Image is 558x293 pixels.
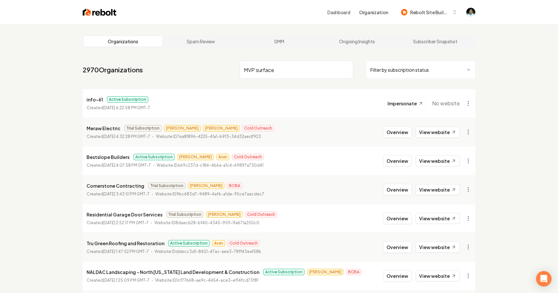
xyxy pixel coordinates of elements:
[387,100,417,107] span: Impersonate
[87,162,151,169] p: Created
[206,211,243,218] span: [PERSON_NAME]
[396,36,474,47] a: Subscriber Snapshot
[227,183,242,189] span: BCBA
[166,211,203,218] span: Trial Subscription
[103,105,150,110] time: [DATE] 6:22:58 PM GMT-7
[416,127,460,138] a: View website
[346,269,361,275] span: BCBA
[168,240,210,246] span: Active Subscription
[87,182,144,190] p: Cornerstone Contracting
[383,270,412,282] button: Overview
[410,9,449,16] span: Rebolt Site Builder
[240,61,353,79] input: Search by name or ID
[103,278,150,283] time: [DATE] 1:25:09 PM GMT-7
[383,213,412,224] button: Overview
[87,239,164,247] p: Tru Green Roofing and Restoration
[416,242,460,253] a: View website
[383,241,412,253] button: Overview
[263,269,305,275] span: Active Subscription
[84,36,162,47] a: Organizations
[536,271,552,287] div: Open Intercom Messenger
[155,191,264,197] p: Website ID 9bc683d7-9489-4af6-a1de-95ce7aacdec7
[87,133,150,140] p: Created
[87,153,129,161] p: Bestslope Builders
[466,8,475,17] img: Arwin Rahmatpanah
[212,240,225,246] span: Avan
[154,220,259,226] p: Website ID 8daecb28-bf40-4345-9511-1fa671a250c0
[228,240,260,246] span: Cold Outreach
[162,36,240,47] a: Spam Review
[103,220,149,225] time: [DATE] 2:52:17 PM GMT-7
[87,124,120,132] p: Meraw Electric
[87,211,162,218] p: Residential Garage Door Services
[401,9,408,16] img: Rebolt Site Builder
[103,249,149,254] time: [DATE] 1:47:52 PM GMT-7
[355,6,392,18] button: Organization
[232,154,264,160] span: Cold Outreach
[307,269,344,275] span: [PERSON_NAME]
[87,220,149,226] p: Created
[188,183,224,189] span: [PERSON_NAME]
[107,96,148,103] span: Active Subscription
[416,155,460,166] a: View website
[416,184,460,195] a: View website
[383,155,412,167] button: Overview
[416,213,460,224] a: View website
[155,248,261,255] p: Website ID ddecc3d1-8401-47ac-aee3-78ff43eaf58b
[103,163,151,168] time: [DATE] 4:07:58 PM GMT-7
[103,192,150,196] time: [DATE] 3:43:51 PM GMT-7
[87,105,150,111] p: Created
[240,36,318,47] a: SMM
[383,184,412,195] button: Overview
[466,8,475,17] button: Open user button
[155,277,258,284] p: Website ID 1cf77668-ae9c-4454-ace3-ef14fcd73f81
[83,8,117,17] img: Rebolt Logo
[148,183,185,189] span: Trial Subscription
[327,9,350,16] a: Dashboard
[156,133,261,140] p: Website ID 7ea81896-4225-41a1-b9f3-34d32aedf923
[157,162,263,169] p: Website ID 669c237d-c184-4b6a-a1c4-69897a730d41
[133,154,175,160] span: Active Subscription
[87,96,103,103] p: info-61
[124,125,161,131] span: Trial Subscription
[87,191,150,197] p: Created
[432,99,460,107] span: No website
[245,211,277,218] span: Cold Outreach
[103,134,150,139] time: [DATE] 4:32:28 PM GMT-7
[83,65,143,74] a: 2970Organizations
[164,125,201,131] span: [PERSON_NAME]
[384,98,427,109] button: Impersonate
[203,125,240,131] span: [PERSON_NAME]
[242,125,274,131] span: Cold Outreach
[87,248,149,255] p: Created
[177,154,214,160] span: [PERSON_NAME]
[383,126,412,138] button: Overview
[318,36,396,47] a: Ongoing Insights
[87,268,259,276] p: NALDAC Landscaping - North [US_STATE] Land Development & Construction
[416,270,460,281] a: View website
[87,277,150,284] p: Created
[216,154,229,160] span: Avan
